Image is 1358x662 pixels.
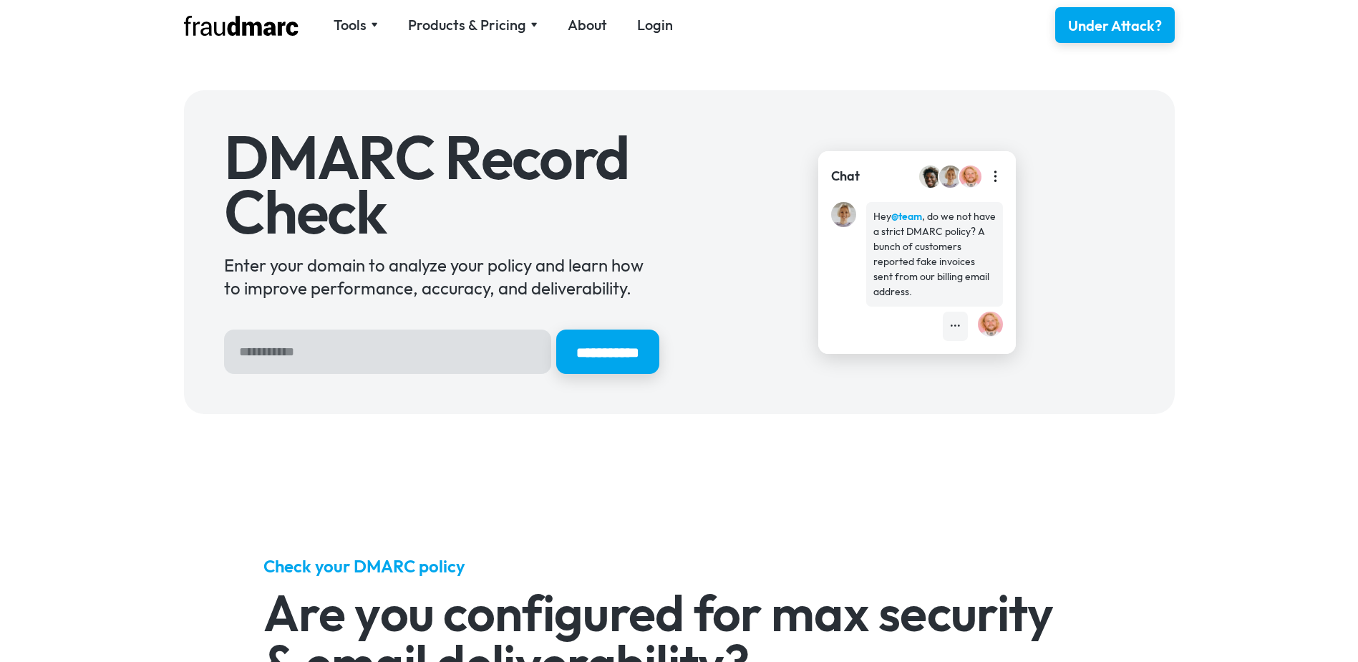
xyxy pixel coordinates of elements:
div: Products & Pricing [408,15,526,35]
div: Hey , do we not have a strict DMARC policy? A bunch of customers reported fake invoices sent from... [873,209,996,299]
h5: Check your DMARC policy [263,555,1095,577]
div: Tools [334,15,367,35]
div: ••• [950,319,961,334]
a: Login [637,15,673,35]
a: Under Attack? [1055,7,1175,43]
div: Enter your domain to analyze your policy and learn how to improve performance, accuracy, and deli... [224,254,659,299]
form: Hero Sign Up Form [224,330,659,374]
a: About [568,15,607,35]
h1: DMARC Record Check [224,130,659,239]
div: Tools [334,15,378,35]
strong: @team [891,210,922,223]
div: Under Attack? [1068,16,1162,36]
div: Products & Pricing [408,15,538,35]
div: Chat [831,167,860,186]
